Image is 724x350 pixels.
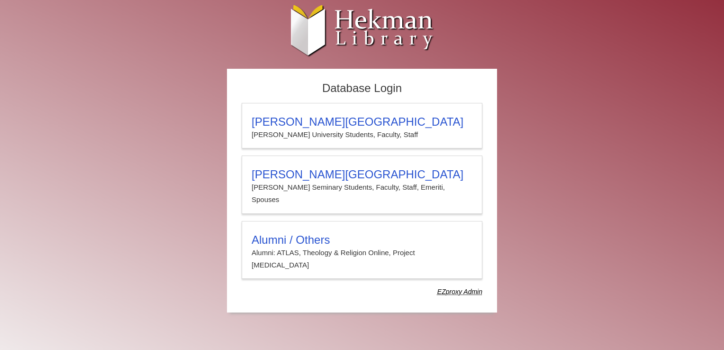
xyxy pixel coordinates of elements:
p: [PERSON_NAME] University Students, Faculty, Staff [252,129,472,141]
dfn: Use Alumni login [437,288,482,295]
h3: Alumni / Others [252,233,472,247]
h2: Database Login [237,79,487,98]
p: Alumni: ATLAS, Theology & Religion Online, Project [MEDICAL_DATA] [252,247,472,272]
p: [PERSON_NAME] Seminary Students, Faculty, Staff, Emeriti, Spouses [252,181,472,206]
a: [PERSON_NAME][GEOGRAPHIC_DATA][PERSON_NAME] Seminary Students, Faculty, Staff, Emeriti, Spouses [242,156,482,214]
a: [PERSON_NAME][GEOGRAPHIC_DATA][PERSON_NAME] University Students, Faculty, Staff [242,103,482,148]
h3: [PERSON_NAME][GEOGRAPHIC_DATA] [252,115,472,129]
h3: [PERSON_NAME][GEOGRAPHIC_DATA] [252,168,472,181]
summary: Alumni / OthersAlumni: ATLAS, Theology & Religion Online, Project [MEDICAL_DATA] [252,233,472,272]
